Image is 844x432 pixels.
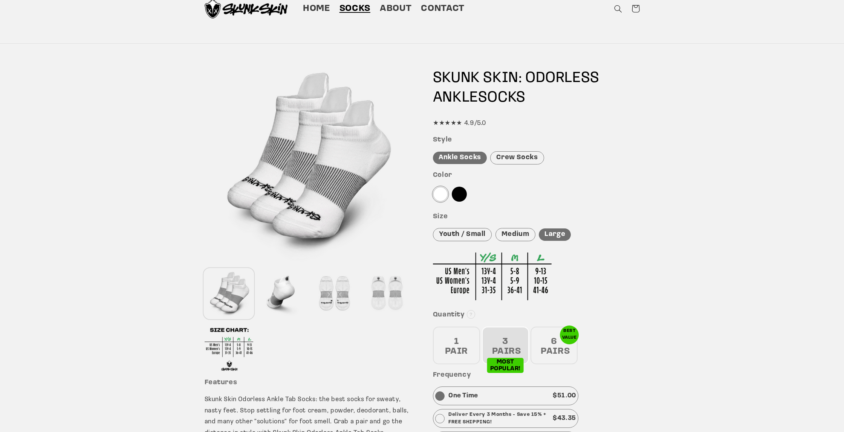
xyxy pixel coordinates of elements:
div: 1 PAIR [433,327,480,364]
div: Large [539,228,571,241]
span: Socks [339,3,370,15]
span: 51.00 [557,392,576,399]
div: 3 PAIRS [482,327,529,364]
p: $ [553,390,576,402]
div: Youth / Small [433,228,492,241]
span: Home [303,3,330,15]
h1: SKUNK SKIN: ODORLESS SOCKS [433,68,640,108]
h3: Features [205,379,411,387]
span: Contact [421,3,464,15]
div: Medium [495,228,535,241]
div: ★★★★★ 4.9/5.0 [433,118,640,129]
h3: Color [433,171,640,180]
p: $ [553,413,576,424]
span: About [380,3,411,15]
h3: Quantity [433,311,640,319]
h3: Size [433,213,640,221]
p: One Time [448,390,478,402]
span: 43.35 [557,415,576,421]
p: Deliver Every 3 Months - Save 15% + FREE SHIPPING! [448,411,549,426]
div: 6 PAIRS [531,327,578,364]
h3: Frequency [433,371,640,380]
h3: Style [433,136,640,145]
div: Crew Socks [490,151,544,164]
img: Sizing Chart [433,253,552,300]
div: Ankle Socks [433,152,487,164]
span: ANKLE [433,90,478,105]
